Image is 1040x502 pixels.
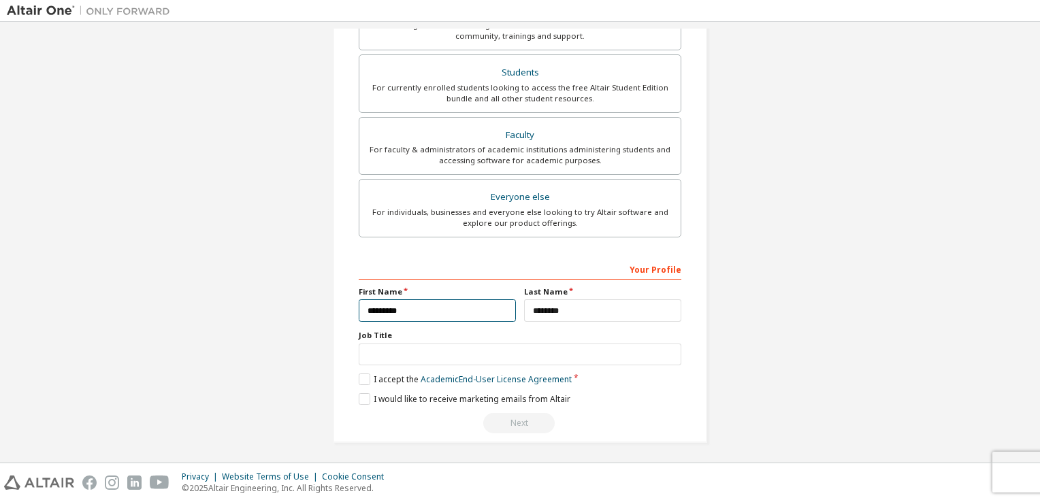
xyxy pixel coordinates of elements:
label: Last Name [524,286,681,297]
img: instagram.svg [105,475,119,490]
label: First Name [359,286,516,297]
div: Cookie Consent [322,471,392,482]
label: I accept the [359,373,572,385]
div: For currently enrolled students looking to access the free Altair Student Edition bundle and all ... [368,82,672,104]
div: Website Terms of Use [222,471,322,482]
div: Privacy [182,471,222,482]
img: Altair One [7,4,177,18]
p: © 2025 Altair Engineering, Inc. All Rights Reserved. [182,482,392,494]
label: I would like to receive marketing emails from Altair [359,393,570,405]
div: For faculty & administrators of academic institutions administering students and accessing softwa... [368,144,672,166]
div: Your Profile [359,258,681,280]
div: Faculty [368,126,672,145]
label: Job Title [359,330,681,341]
div: For individuals, businesses and everyone else looking to try Altair software and explore our prod... [368,207,672,229]
div: For existing customers looking to access software downloads, HPC resources, community, trainings ... [368,20,672,41]
img: facebook.svg [82,475,97,490]
img: linkedin.svg [127,475,142,490]
img: youtube.svg [150,475,169,490]
div: Read and acccept EULA to continue [359,413,681,433]
div: Students [368,63,672,82]
a: Academic End-User License Agreement [421,373,572,385]
img: altair_logo.svg [4,475,74,490]
div: Everyone else [368,188,672,207]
